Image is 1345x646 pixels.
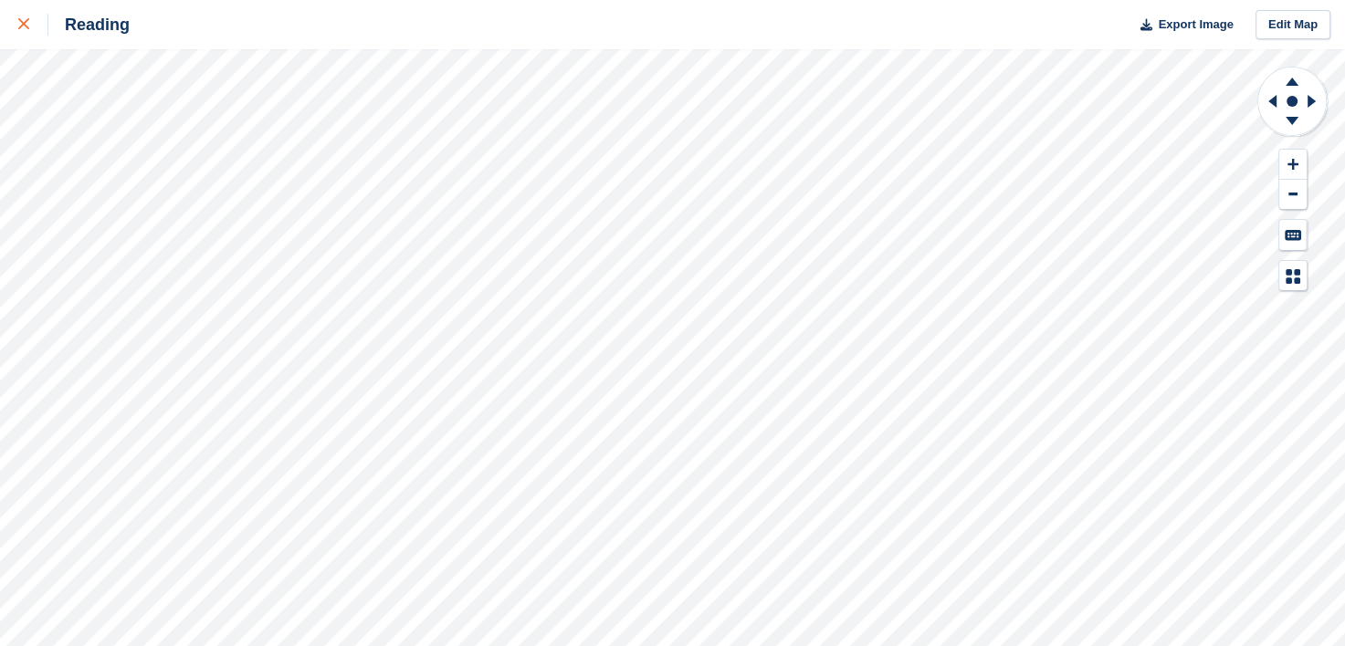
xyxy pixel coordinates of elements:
span: Export Image [1158,16,1233,34]
a: Edit Map [1256,10,1330,40]
div: Reading [48,14,130,36]
button: Zoom In [1279,150,1307,180]
button: Map Legend [1279,261,1307,291]
button: Keyboard Shortcuts [1279,220,1307,250]
button: Export Image [1130,10,1234,40]
button: Zoom Out [1279,180,1307,210]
